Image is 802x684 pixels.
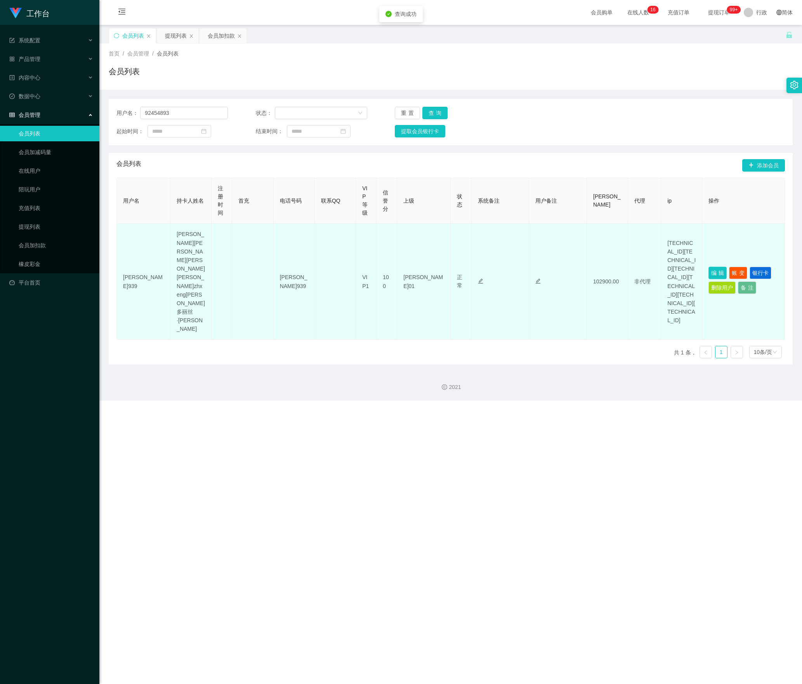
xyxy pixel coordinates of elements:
a: 陪玩用户 [19,182,93,197]
i: 图标: 全球 [776,10,782,15]
a: 工作台 [9,9,50,16]
font: [TECHNICAL_ID] [667,240,693,254]
input: 请输入用户名 [140,107,228,119]
font: 联系QQ [321,198,340,204]
font: / [123,50,124,57]
i: 图标：设置 [790,81,799,89]
font: [TECHNICAL_ID] [667,266,694,280]
a: 会员加减码量 [19,144,93,160]
i: 图标： 解锁 [786,31,793,38]
i: 图标： 下 [772,350,777,355]
a: 充值列表 [19,200,93,216]
font: 会员管理 [19,112,40,118]
font: [TECHNICAL_ID] [667,300,695,323]
font: zhxeng [177,283,202,297]
i: 图标： 表格 [9,112,15,118]
i: 图标：个人资料 [9,75,15,80]
font: 正常 [457,274,462,288]
a: 在线用户 [19,163,93,179]
sup: 1064 [727,6,741,14]
a: 会员加扣款 [19,238,93,253]
font: 内容中心 [19,75,40,81]
font: / [152,50,154,57]
button: 重置 [395,107,420,119]
i: 图标： 左 [703,350,708,355]
font: 6 [653,7,656,12]
i: 图标： 关闭 [237,34,242,38]
font: 充值订单 [668,9,689,16]
font: VIP等级 [362,185,368,216]
button: 删除用户 [708,281,736,294]
font: 10条/页 [754,349,772,355]
sup: 16 [647,6,658,14]
i: 图标: 菜单折叠 [109,0,135,25]
font: [TECHNICAL_ID] [667,274,695,297]
font: [PERSON_NAME]01 [403,274,443,289]
font: 代理 [634,198,645,204]
font: [PERSON_NAME]939 [280,274,307,289]
button: 图标: 加号添加会员 [742,159,785,172]
font: 信誉分 [383,189,388,212]
li: 1 [715,346,727,358]
font: 简体 [782,9,793,16]
font: 行政 [756,9,767,16]
font: [PERSON_NAME] [177,240,203,263]
font: 99+ [730,7,738,12]
i: 图标：同步 [114,33,119,38]
font: 起始时间： [116,128,144,134]
button: 备注 [738,281,756,294]
a: 橡皮彩金 [19,256,93,272]
font: 共 1 条， [674,349,696,356]
font: 上级 [403,198,414,204]
font: [PERSON_NAME] [177,231,204,246]
font: 状态 [457,193,462,208]
i: 图标： 表格 [9,38,15,43]
font: 用户名 [123,198,139,204]
font: 用户名： [116,110,138,116]
button: 账变 [729,267,747,279]
font: 提现列表 [165,33,187,39]
font: 持卡人姓名 [177,198,204,204]
p: 1 [650,6,653,14]
i: 图标：日历 [340,128,346,134]
i: 图标：版权 [442,384,447,390]
font: 注册时间 [218,185,223,216]
font: 工作台 [26,9,50,18]
font: 102900.00 [593,278,619,285]
li: 下一页 [731,346,743,358]
font: 数据中心 [19,93,40,99]
i: 图标: appstore-o [9,56,15,62]
font: 1 [720,349,723,355]
font: [PERSON_NAME]939 [123,274,163,289]
font: 2021 [449,384,461,390]
font: 会员列表 [109,67,140,76]
i: 图标： 下 [358,111,363,116]
i: 图标：勾选圆圈 [385,11,392,17]
font: 操作 [708,198,719,204]
font: [PERSON_NAME] [177,292,205,306]
font: [TECHNICAL_ID] [667,248,696,272]
a: 提现列表 [19,219,93,234]
button: 查询 [422,107,448,119]
font: 会员列表 [157,50,179,57]
i: 图标：日历 [201,128,207,134]
font: 首页 [109,50,120,57]
font: 电话号码 [280,198,302,204]
font: 会员加扣款 [208,33,235,39]
font: 会员购单 [591,9,613,16]
font: 会员列表 [116,160,141,167]
font: 多丽丝·[PERSON_NAME] [177,309,203,332]
font: VIP1 [362,274,369,289]
i: 图标：编辑 [478,278,483,284]
font: [PERSON_NAME] [177,257,205,272]
button: 编辑 [708,267,727,279]
div: 10条/页 [754,346,772,358]
font: 首充 [238,198,249,204]
i: 图标： 关闭 [189,34,194,38]
i: 图标： 关闭 [146,34,151,38]
font: 查询成功 [395,11,417,17]
font: 产品管理 [19,56,40,62]
font: 非代理 [634,278,651,285]
font: 用户备注 [535,198,557,204]
font: 会员列表 [122,33,144,39]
